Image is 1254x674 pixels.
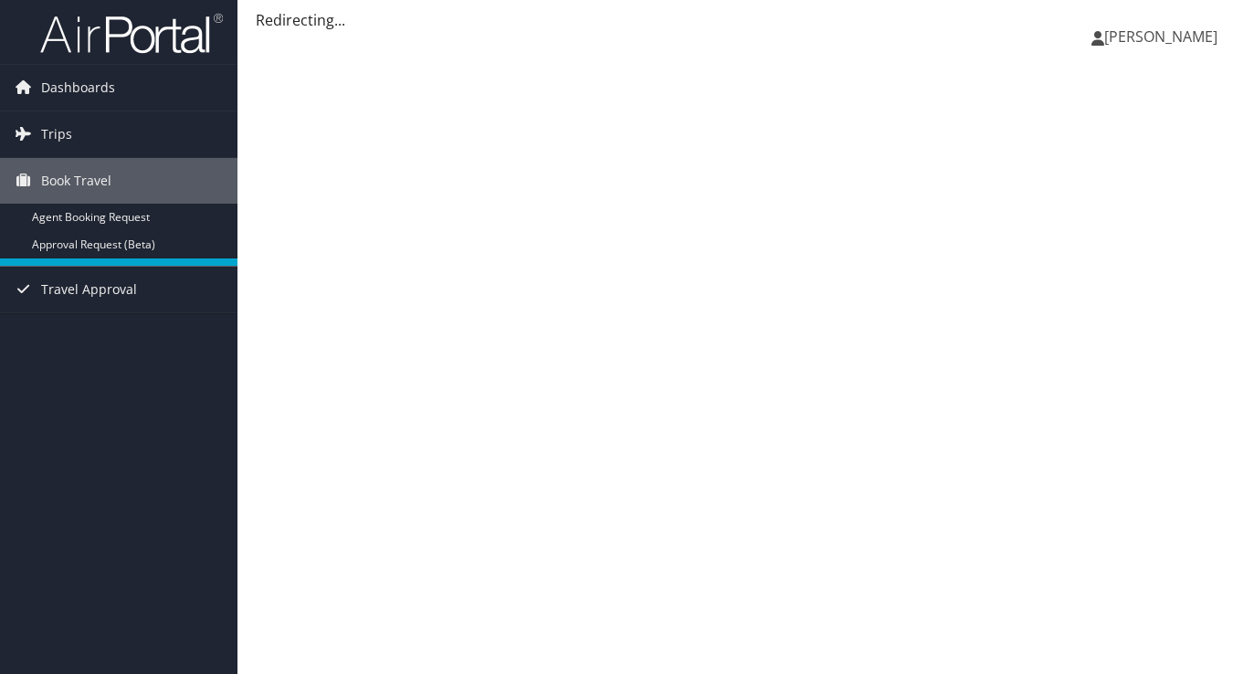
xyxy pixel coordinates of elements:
[41,111,72,157] span: Trips
[1104,26,1217,47] span: [PERSON_NAME]
[256,9,1236,31] div: Redirecting...
[41,65,115,111] span: Dashboards
[41,158,111,204] span: Book Travel
[40,12,223,55] img: airportal-logo.png
[1091,9,1236,64] a: [PERSON_NAME]
[41,267,137,312] span: Travel Approval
